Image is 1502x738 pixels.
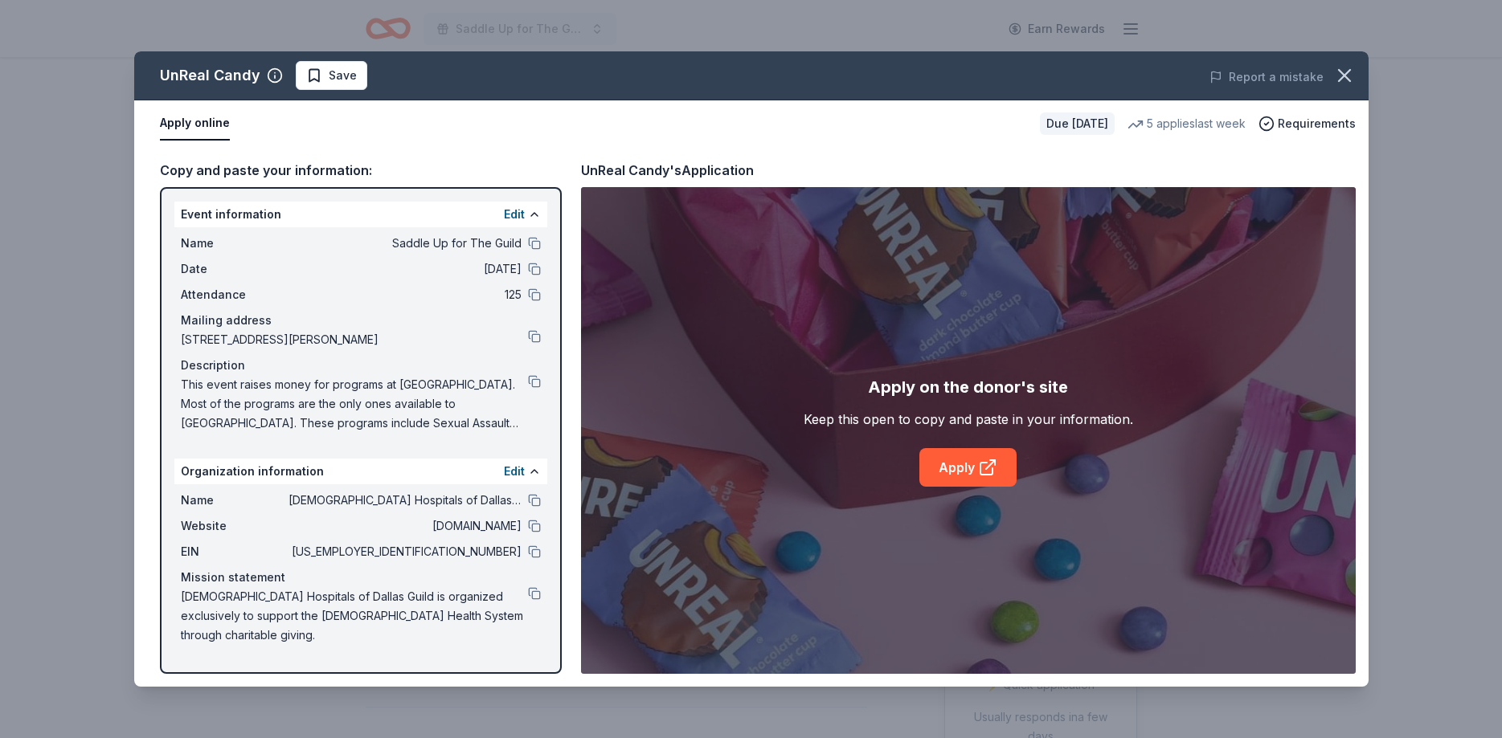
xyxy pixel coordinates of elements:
[919,448,1017,487] a: Apply
[289,285,522,304] span: 125
[174,202,547,227] div: Event information
[181,234,289,253] span: Name
[1040,112,1115,135] div: Due [DATE]
[504,205,525,224] button: Edit
[289,234,522,253] span: Saddle Up for The Guild
[181,259,289,279] span: Date
[181,516,289,536] span: Website
[160,107,230,141] button: Apply online
[181,311,541,330] div: Mailing address
[181,375,528,433] span: This event raises money for programs at [GEOGRAPHIC_DATA]. Most of the programs are the only ones...
[296,61,367,90] button: Save
[181,491,289,510] span: Name
[174,459,547,484] div: Organization information
[868,374,1068,400] div: Apply on the donor's site
[181,356,541,375] div: Description
[181,568,541,587] div: Mission statement
[181,285,289,304] span: Attendance
[581,160,754,181] div: UnReal Candy's Application
[160,160,562,181] div: Copy and paste your information:
[181,330,528,349] span: [STREET_ADDRESS][PERSON_NAME]
[1258,114,1356,133] button: Requirements
[804,410,1133,429] div: Keep this open to copy and paste in your information.
[1209,67,1324,87] button: Report a mistake
[1128,114,1246,133] div: 5 applies last week
[329,66,357,85] span: Save
[504,462,525,481] button: Edit
[181,542,289,561] span: EIN
[1278,114,1356,133] span: Requirements
[289,491,522,510] span: [DEMOGRAPHIC_DATA] Hospitals of Dallas Guild
[181,587,528,645] span: [DEMOGRAPHIC_DATA] Hospitals of Dallas Guild is organized exclusively to support the [DEMOGRAPHIC...
[289,542,522,561] span: [US_EMPLOYER_IDENTIFICATION_NUMBER]
[289,259,522,279] span: [DATE]
[289,516,522,536] span: [DOMAIN_NAME]
[160,63,260,88] div: UnReal Candy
